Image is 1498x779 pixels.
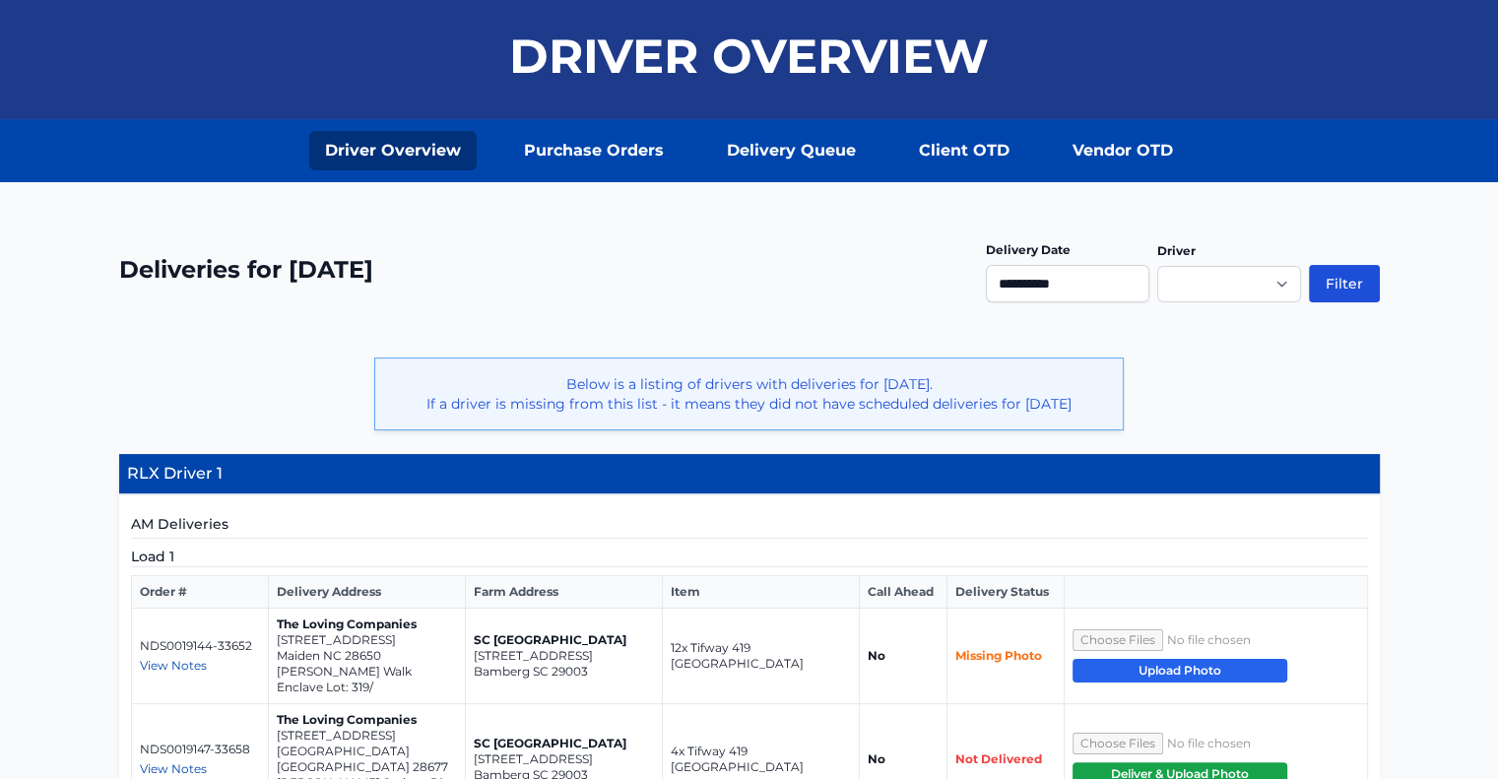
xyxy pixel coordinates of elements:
th: Delivery Address [268,576,465,609]
a: Purchase Orders [508,131,680,170]
p: [STREET_ADDRESS] [277,728,457,744]
th: Farm Address [465,576,662,609]
a: Vendor OTD [1057,131,1189,170]
button: Filter [1309,265,1380,302]
p: The Loving Companies [277,712,457,728]
th: Order # [131,576,268,609]
label: Delivery Date [986,242,1071,257]
a: Client OTD [903,131,1025,170]
th: Call Ahead [859,576,946,609]
h4: RLX Driver 1 [119,454,1380,494]
p: Below is a listing of drivers with deliveries for [DATE]. If a driver is missing from this list -... [391,374,1107,414]
strong: No [868,751,885,766]
p: SC [GEOGRAPHIC_DATA] [474,736,654,751]
p: The Loving Companies [277,617,457,632]
h2: Deliveries for [DATE] [119,254,373,286]
td: 12x Tifway 419 [GEOGRAPHIC_DATA] [662,609,859,704]
h1: Driver Overview [509,32,989,80]
span: Missing Photo [955,648,1042,663]
span: View Notes [140,658,207,673]
p: Maiden NC 28650 [277,648,457,664]
p: [STREET_ADDRESS] [277,632,457,648]
a: Driver Overview [309,131,477,170]
p: [STREET_ADDRESS] [474,648,654,664]
span: Not Delivered [955,751,1042,766]
p: NDS0019147-33658 [140,742,260,757]
p: SC [GEOGRAPHIC_DATA] [474,632,654,648]
p: [PERSON_NAME] Walk Enclave Lot: 319/ [277,664,457,695]
p: Bamberg SC 29003 [474,664,654,680]
th: Item [662,576,859,609]
label: Driver [1157,243,1196,258]
p: NDS0019144-33652 [140,638,260,654]
th: Delivery Status [947,576,1065,609]
span: View Notes [140,761,207,776]
a: Delivery Queue [711,131,872,170]
h5: AM Deliveries [131,514,1368,539]
p: [GEOGRAPHIC_DATA] [GEOGRAPHIC_DATA] 28677 [277,744,457,775]
p: [STREET_ADDRESS] [474,751,654,767]
h5: Load 1 [131,547,1368,567]
button: Upload Photo [1073,659,1287,682]
strong: No [868,648,885,663]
